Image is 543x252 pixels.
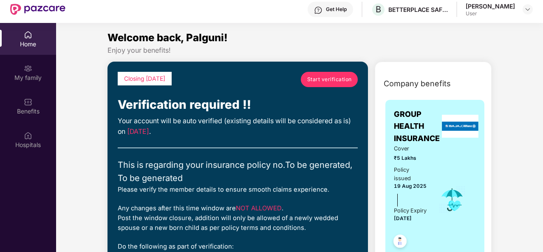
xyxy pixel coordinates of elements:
[438,186,466,214] img: icon
[394,166,427,183] div: Policy issued
[124,75,165,82] span: Closing [DATE]
[301,72,358,87] a: Start verification
[466,10,515,17] div: User
[24,31,32,39] img: svg+xml;base64,PHN2ZyBpZD0iSG9tZSIgeG1sbnM9Imh0dHA6Ly93d3cudzMub3JnLzIwMDAvc3ZnIiB3aWR0aD0iMjAiIG...
[394,215,412,221] span: [DATE]
[376,4,381,14] span: B
[107,31,228,44] span: Welcome back, Palguni!
[118,185,358,195] div: Please verify the member details to ensure smooth claims experience.
[24,131,32,140] img: svg+xml;base64,PHN2ZyBpZD0iSG9zcGl0YWxzIiB4bWxucz0iaHR0cDovL3d3dy53My5vcmcvMjAwMC9zdmciIHdpZHRoPS...
[314,6,322,14] img: svg+xml;base64,PHN2ZyBpZD0iSGVscC0zMngzMiIgeG1sbnM9Imh0dHA6Ly93d3cudzMub3JnLzIwMDAvc3ZnIiB3aWR0aD...
[24,64,32,73] img: svg+xml;base64,PHN2ZyB3aWR0aD0iMjAiIGhlaWdodD0iMjAiIHZpZXdCb3g9IjAgMCAyMCAyMCIgZmlsbD0ibm9uZSIgeG...
[394,183,427,189] span: 19 Aug 2025
[236,204,282,212] span: NOT ALLOWED
[384,78,451,90] span: Company benefits
[394,144,427,153] span: Cover
[118,116,358,137] div: Your account will be auto verified (existing details will be considered as is) on .
[10,4,65,15] img: New Pazcare Logo
[326,6,347,13] div: Get Help
[118,204,358,233] div: Any changes after this time window are . Post the window closure, addition will only be allowed o...
[394,108,440,144] span: GROUP HEALTH INSURANCE
[127,127,149,136] span: [DATE]
[524,6,531,13] img: svg+xml;base64,PHN2ZyBpZD0iRHJvcGRvd24tMzJ4MzIiIHhtbG5zPSJodHRwOi8vd3d3LnczLm9yZy8yMDAwL3N2ZyIgd2...
[307,75,352,83] span: Start verification
[466,2,515,10] div: [PERSON_NAME]
[394,207,427,215] div: Policy Expiry
[388,6,448,14] div: BETTERPLACE SAFETY SOLUTIONS PRIVATE LIMITED
[442,115,478,138] img: insurerLogo
[118,159,358,185] div: This is regarding your insurance policy no. To be generated, To be generated
[107,46,492,55] div: Enjoy your benefits!
[118,242,358,252] div: Do the following as part of verification:
[118,96,358,114] div: Verification required !!
[24,98,32,106] img: svg+xml;base64,PHN2ZyBpZD0iQmVuZWZpdHMiIHhtbG5zPSJodHRwOi8vd3d3LnczLm9yZy8yMDAwL3N2ZyIgd2lkdGg9Ij...
[394,154,427,162] span: ₹5 Lakhs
